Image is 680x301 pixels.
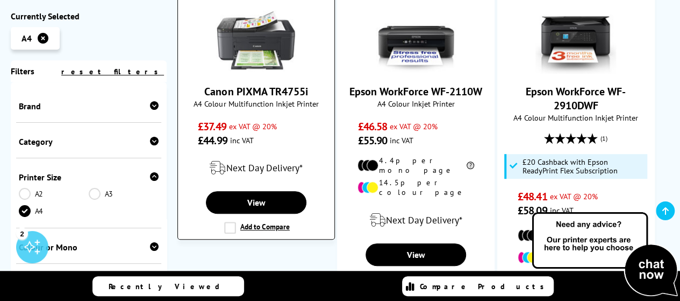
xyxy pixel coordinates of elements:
div: 2 [16,227,28,239]
a: View [206,191,306,214]
span: £37.49 [198,120,226,134]
a: Canon PIXMA TR4755i [204,85,307,99]
div: Currently Selected [11,11,167,22]
a: A3 [89,188,159,200]
a: Epson WorkForce WF-2110W [376,65,456,76]
span: ex VAT @ 20% [549,191,597,201]
a: View [366,243,466,266]
span: ex VAT @ 20% [229,121,277,131]
span: A4 Colour Multifunction Inkjet Printer [183,99,329,109]
div: Brand [19,101,159,111]
div: Category [19,136,159,147]
li: 14.5p per colour page [357,178,474,197]
a: Epson WorkForce WF-2910DWF [535,65,616,76]
span: Filters [11,66,34,76]
span: Recently Viewed [109,282,231,291]
div: modal_delivery [183,153,329,183]
a: Recently Viewed [92,276,244,296]
li: 4.4p per mono page [357,156,474,175]
span: (1) [600,128,607,149]
span: Compare Products [420,282,550,291]
span: £58.09 [518,204,547,218]
span: A4 Colour Inkjet Printer [343,99,489,109]
a: Epson WorkForce WF-2910DWF [526,85,626,113]
a: Compare Products [402,276,554,296]
span: A4 Colour Multifunction Inkjet Printer [503,113,649,123]
div: Colour or Mono [19,242,159,253]
a: reset filters [61,67,164,76]
span: ex VAT @ 20% [390,121,438,131]
span: inc VAT [549,205,573,215]
a: Canon PIXMA TR4755i [216,65,296,76]
a: Epson WorkForce WF-2110W [349,85,482,99]
div: modal_delivery [343,205,489,235]
a: A2 [19,188,89,200]
div: Printer Size [19,172,159,183]
span: £20 Cashback with Epson ReadyPrint Flex Subscription [522,158,644,175]
span: £48.41 [518,190,547,204]
li: 20.3p per colour page [518,248,634,267]
img: Open Live Chat window [529,211,680,299]
span: £46.58 [357,120,387,134]
li: 5.6p per mono page [518,226,634,245]
span: inc VAT [390,135,413,145]
span: inc VAT [230,135,254,145]
span: A4 [22,33,32,44]
span: £55.90 [357,134,387,148]
span: £44.99 [198,134,227,148]
a: A4 [19,205,89,217]
label: Add to Compare [224,222,290,234]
